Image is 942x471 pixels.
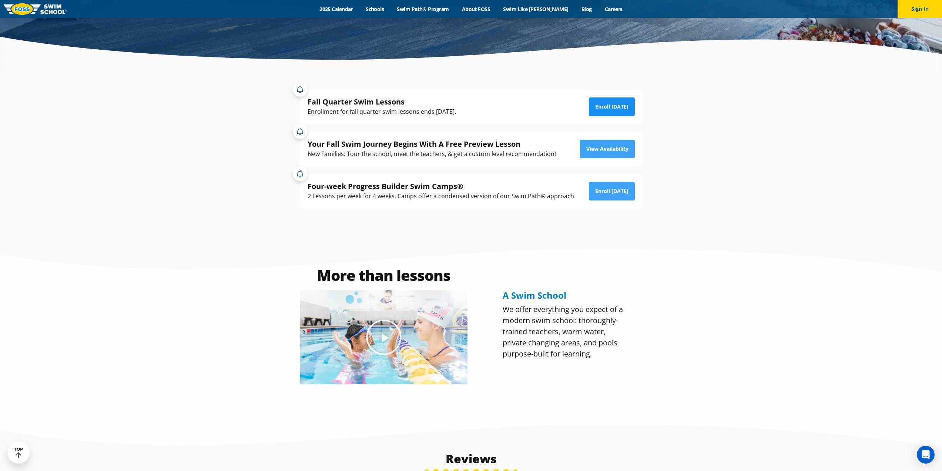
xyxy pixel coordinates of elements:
[296,451,646,466] h3: Reviews
[308,191,576,201] div: 2 Lessons per week for 4 weeks. Camps offer a condensed version of our Swim Path® approach.
[14,447,23,458] div: TOP
[308,107,456,117] div: Enrollment for fall quarter swim lessons ends [DATE].
[308,139,556,149] div: Your Fall Swim Journey Begins With A Free Preview Lesson
[390,6,455,13] a: Swim Path® Program
[365,319,402,356] div: Play Video about Olympian Regan Smith, FOSS
[308,181,576,191] div: Four-week Progress Builder Swim Camps®
[359,6,390,13] a: Schools
[575,6,598,13] a: Blog
[4,3,67,15] img: FOSS Swim School Logo
[503,289,566,301] span: A Swim School
[580,140,635,158] a: View Availability
[589,97,635,116] a: Enroll [DATE]
[503,304,623,359] span: We offer everything you expect of a modern swim school: thoroughly-trained teachers, warm water, ...
[598,6,629,13] a: Careers
[308,97,456,107] div: Fall Quarter Swim Lessons
[313,6,359,13] a: 2025 Calendar
[917,446,935,464] div: Open Intercom Messenger
[589,182,635,200] a: Enroll [DATE]
[308,149,556,159] div: New Families: Tour the school, meet the teachers, & get a custom level recommendation!
[497,6,575,13] a: Swim Like [PERSON_NAME]
[455,6,497,13] a: About FOSS
[300,268,467,283] h2: More than lessons
[300,290,467,384] img: Olympian Regan Smith, FOSS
